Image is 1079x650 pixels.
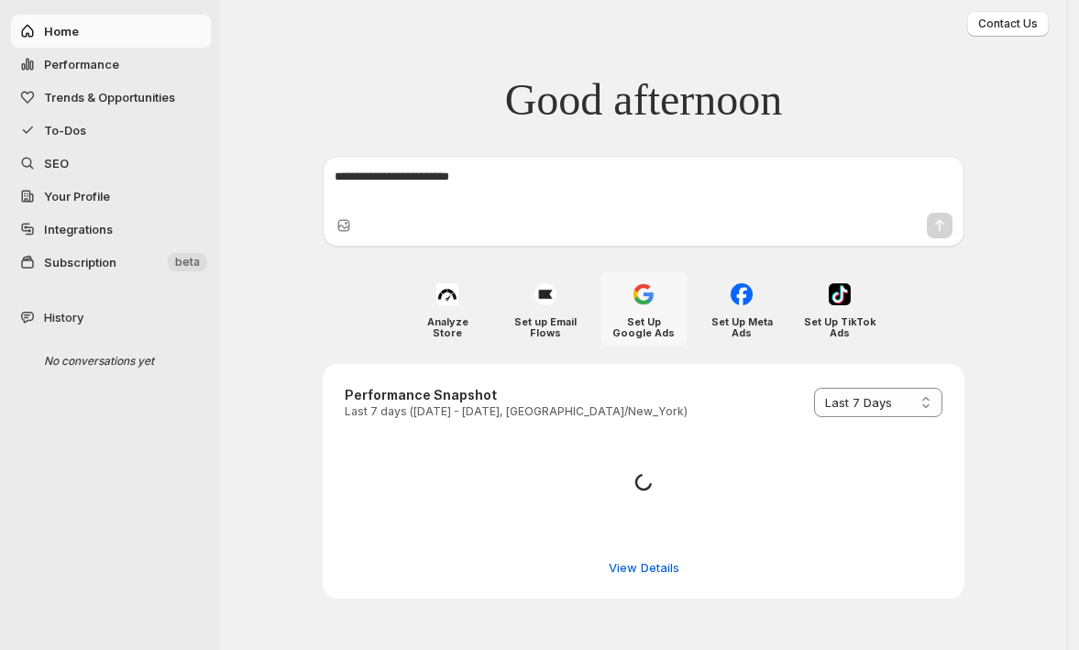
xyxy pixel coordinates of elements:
[829,283,851,305] img: Set Up TikTok Ads icon
[11,81,211,114] button: Trends & Opportunities
[44,24,79,39] span: Home
[967,11,1049,37] button: Contact Us
[978,17,1038,31] span: Contact Us
[44,90,175,105] span: Trends & Opportunities
[11,114,211,147] button: To-Dos
[11,180,211,213] a: Your Profile
[412,316,484,338] h4: Analyze Store
[335,216,353,235] button: Upload image
[11,147,211,180] a: SEO
[804,316,876,338] h4: Set Up TikTok Ads
[510,316,582,338] h4: Set up Email Flows
[44,308,83,326] span: History
[609,558,679,577] span: View Details
[11,246,211,279] button: Subscription
[175,255,200,270] span: beta
[608,316,680,338] h4: Set Up Google Ads
[598,553,690,582] button: View detailed performance
[44,156,69,171] span: SEO
[44,189,110,204] span: Your Profile
[345,404,688,419] p: Last 7 days ([DATE] - [DATE], [GEOGRAPHIC_DATA]/New_York)
[11,48,211,81] button: Performance
[731,283,753,305] img: Set Up Meta Ads icon
[44,123,86,138] span: To-Dos
[505,73,783,127] span: Good afternoon
[44,255,116,270] span: Subscription
[633,283,655,305] img: Set Up Google Ads icon
[44,57,119,72] span: Performance
[29,345,204,378] div: No conversations yet
[706,316,778,338] h4: Set Up Meta Ads
[11,213,211,246] a: Integrations
[534,283,556,305] img: Set up Email Flows icon
[436,283,458,305] img: Analyze Store icon
[11,15,211,48] button: Home
[345,386,688,404] h3: Performance Snapshot
[44,222,113,237] span: Integrations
